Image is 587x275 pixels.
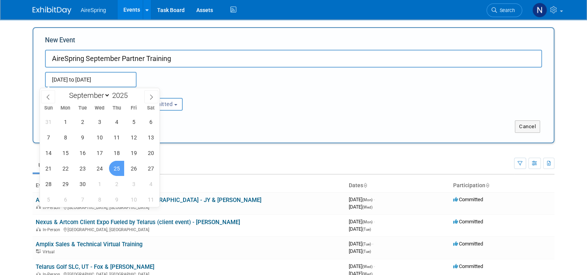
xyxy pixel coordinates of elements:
span: AireSpring [81,7,106,13]
span: Sat [142,106,159,111]
a: Nexus & Artcom Client Expo Fueled by Telarus (client event) - [PERSON_NAME] [36,219,240,226]
span: September 12, 2025 [126,130,141,145]
span: September 15, 2025 [58,145,73,160]
span: September 19, 2025 [126,145,141,160]
span: September 28, 2025 [41,176,56,191]
span: October 5, 2025 [41,192,56,207]
span: September 26, 2025 [126,161,141,176]
span: [DATE] [349,204,372,210]
button: Cancel [515,120,540,133]
span: (Mon) [362,220,372,224]
span: Wed [91,106,108,111]
span: October 2, 2025 [109,176,124,191]
span: October 4, 2025 [143,176,158,191]
span: October 8, 2025 [92,192,107,207]
a: Amplix Sales & Technical Virtual Training [36,241,142,248]
span: October 10, 2025 [126,192,141,207]
span: September 30, 2025 [75,176,90,191]
span: [DATE] [349,263,375,269]
span: (Wed) [362,265,372,269]
span: September 3, 2025 [92,114,107,129]
a: Search [487,3,522,17]
span: October 3, 2025 [126,176,141,191]
span: (Tue) [362,227,371,231]
span: September 2, 2025 [75,114,90,129]
span: [DATE] [349,241,373,247]
span: [DATE] [349,219,375,225]
span: [DATE] [349,248,371,254]
span: Fri [125,106,142,111]
span: September 24, 2025 [92,161,107,176]
span: September 20, 2025 [143,145,158,160]
span: Sun [40,106,57,111]
div: [GEOGRAPHIC_DATA], [GEOGRAPHIC_DATA] [36,226,343,232]
span: September 22, 2025 [58,161,73,176]
img: ExhibitDay [33,7,71,14]
th: Dates [346,179,450,192]
img: In-Person Event [36,227,41,231]
span: Mon [57,106,74,111]
img: In-Person Event [36,205,41,209]
span: September 23, 2025 [75,161,90,176]
img: Virtual Event [36,249,41,253]
span: Search [497,7,515,13]
span: October 9, 2025 [109,192,124,207]
a: AppDirect THRIVE [GEOGRAPHIC_DATA], [GEOGRAPHIC_DATA] - JY & [PERSON_NAME] [36,197,261,204]
span: [DATE] [349,226,371,232]
span: September 7, 2025 [41,130,56,145]
span: September 8, 2025 [58,130,73,145]
span: (Wed) [362,205,372,209]
th: Event [33,179,346,192]
span: Tue [74,106,91,111]
span: September 29, 2025 [58,176,73,191]
span: September 21, 2025 [41,161,56,176]
a: Upcoming81 [33,158,78,172]
span: September 16, 2025 [75,145,90,160]
span: September 18, 2025 [109,145,124,160]
th: Participation [450,179,554,192]
span: September 5, 2025 [126,114,141,129]
label: New Event [45,36,75,48]
span: - [372,241,373,247]
span: September 17, 2025 [92,145,107,160]
a: Sort by Participation Type [485,182,489,188]
div: Attendance / Format: [45,87,118,97]
span: In-Person [43,227,62,232]
span: September 14, 2025 [41,145,56,160]
span: Committed [453,263,483,269]
span: Committed [453,241,483,247]
a: Telarus Golf SLC, UT - Fox & [PERSON_NAME] [36,263,154,270]
div: [GEOGRAPHIC_DATA], [GEOGRAPHIC_DATA] [36,204,343,210]
span: September 1, 2025 [58,114,73,129]
span: Thu [108,106,125,111]
span: August 31, 2025 [41,114,56,129]
span: - [374,263,375,269]
span: Committed [453,219,483,225]
span: September 6, 2025 [143,114,158,129]
a: Sort by Start Date [363,182,367,188]
span: September 4, 2025 [109,114,124,129]
select: Month [66,91,110,100]
span: September 10, 2025 [92,130,107,145]
span: (Tue) [362,249,371,254]
div: Participation: [130,87,203,97]
span: Committed [453,197,483,202]
span: October 11, 2025 [143,192,158,207]
span: [DATE] [349,197,375,202]
span: October 7, 2025 [75,192,90,207]
span: October 6, 2025 [58,192,73,207]
span: In-Person [43,205,62,210]
span: September 27, 2025 [143,161,158,176]
input: Year [110,91,133,100]
span: (Mon) [362,198,372,202]
span: September 13, 2025 [143,130,158,145]
span: - [374,197,375,202]
span: October 1, 2025 [92,176,107,191]
span: (Tue) [362,242,371,246]
span: Virtual [43,249,57,254]
span: September 11, 2025 [109,130,124,145]
span: September 9, 2025 [75,130,90,145]
img: Natalie Pyron [532,3,547,17]
span: - [374,219,375,225]
span: September 25, 2025 [109,161,124,176]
